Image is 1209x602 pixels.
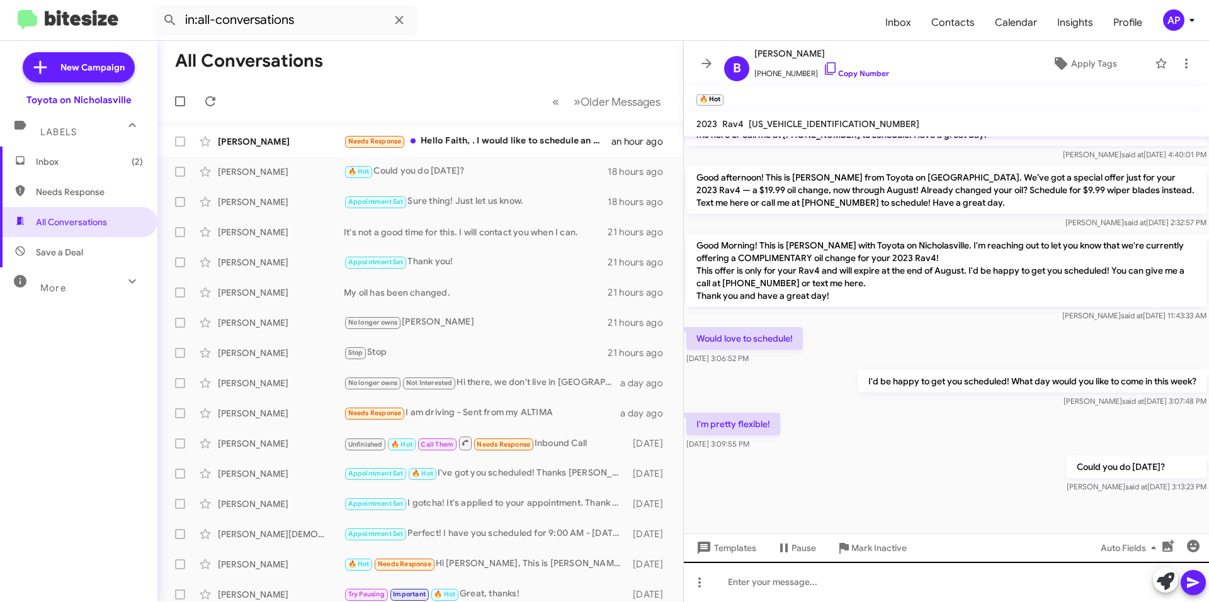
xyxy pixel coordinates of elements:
span: Call Them [421,440,453,449]
span: No longer owns [348,318,398,326]
span: 🔥 Hot [434,590,455,598]
button: Apply Tags [1019,52,1149,75]
span: 🔥 Hot [412,469,433,477]
div: Stop [344,345,608,360]
div: Perfect! I have you scheduled for 9:00 AM - [DATE]. Let me know if you need anything else, and ha... [344,527,627,541]
span: Try Pausing [348,590,385,598]
div: [PERSON_NAME] [218,196,344,208]
div: a day ago [620,377,673,389]
div: Hello Faith, . I would like to schedule an oil change if the offer of $29.99 is still available. [344,134,611,148]
div: [PERSON_NAME] [218,437,344,450]
div: [DATE] [627,437,673,450]
h1: All Conversations [175,51,323,71]
div: It's not a good time for this. I will contact you when I can. [344,226,608,238]
button: Templates [684,537,766,559]
p: Could you do [DATE]? [1067,455,1206,478]
span: said at [1125,482,1147,491]
div: [PERSON_NAME] [218,256,344,269]
div: Thank you! [344,255,608,269]
button: Next [566,89,668,114]
p: Good Morning! This is [PERSON_NAME] with Toyota on Nicholasville. I'm reaching out to let you kno... [686,234,1206,307]
span: Rav4 [722,118,744,130]
div: [PERSON_NAME] [218,377,344,389]
span: Older Messages [581,95,661,109]
span: Needs Response [348,137,402,145]
span: said at [1124,218,1146,227]
a: Inbox [875,4,921,41]
span: Needs Response [36,186,143,198]
span: Appointment Set [348,198,404,206]
span: Appointment Set [348,469,404,477]
span: Auto Fields [1101,537,1161,559]
span: Templates [694,537,756,559]
span: [PERSON_NAME] [DATE] 2:32:57 PM [1065,218,1206,227]
a: Insights [1047,4,1103,41]
div: 18 hours ago [608,196,673,208]
div: Sure thing! Just let us know. [344,194,608,209]
div: an hour ago [611,135,673,148]
span: said at [1122,396,1144,406]
div: 21 hours ago [608,226,673,238]
span: Needs Response [348,409,402,417]
button: Previous [545,89,567,114]
span: [DATE] 3:09:55 PM [686,439,749,449]
span: [PERSON_NAME] [DATE] 3:07:48 PM [1064,396,1206,406]
span: Appointment Set [348,530,404,538]
div: [DATE] [627,467,673,480]
p: Good afternoon! This is [PERSON_NAME] from Toyota on [GEOGRAPHIC_DATA]. We’ve got a special offer... [686,166,1206,214]
p: I'm pretty flexible! [686,413,780,435]
div: [DATE] [627,588,673,601]
span: More [40,282,66,294]
span: said at [1121,150,1144,159]
span: [PERSON_NAME] [DATE] 4:40:01 PM [1063,150,1206,159]
div: My oil has been changed. [344,286,608,299]
p: I'd be happy to get you scheduled! What day would you like to come in this week? [858,370,1206,393]
div: [PERSON_NAME] [218,286,344,299]
span: Needs Response [477,440,530,449]
div: 21 hours ago [608,347,673,359]
div: [PERSON_NAME] [218,467,344,480]
span: Appointment Set [348,258,404,266]
span: 🔥 Hot [348,167,370,176]
div: I've got you scheduled! Thanks [PERSON_NAME], have a great day! [344,466,627,481]
span: said at [1121,311,1143,320]
span: All Conversations [36,216,107,228]
span: [DATE] 3:06:52 PM [686,354,749,363]
div: 21 hours ago [608,256,673,269]
a: Profile [1103,4,1152,41]
div: Could you do [DATE]? [344,164,608,179]
span: Needs Response [378,560,431,568]
div: [PERSON_NAME] [218,347,344,359]
span: [PERSON_NAME] [754,46,889,61]
div: [PERSON_NAME] [218,407,344,420]
div: [PERSON_NAME] [218,165,344,178]
span: Stop [348,348,363,357]
div: [DATE] [627,528,673,540]
button: Auto Fields [1091,537,1171,559]
span: [PERSON_NAME] [DATE] 11:43:33 AM [1062,311,1206,320]
span: New Campaign [60,61,125,74]
div: [PERSON_NAME] [218,558,344,571]
small: 🔥 Hot [696,94,724,106]
a: Calendar [985,4,1047,41]
span: « [552,94,559,109]
span: Unfinished [348,440,383,449]
div: [PERSON_NAME] [218,135,344,148]
input: Search [152,5,417,35]
div: a day ago [620,407,673,420]
span: [PERSON_NAME] [DATE] 3:13:23 PM [1067,482,1206,491]
div: Great, thanks! [344,587,627,601]
span: [US_VEHICLE_IDENTIFICATION_NUMBER] [749,118,919,130]
div: [PERSON_NAME] [218,588,344,601]
span: Pause [792,537,816,559]
div: Toyota on Nicholasville [26,94,132,106]
span: Labels [40,126,77,138]
div: [DATE] [627,558,673,571]
a: Contacts [921,4,985,41]
div: I gotcha! It's applied to your appointment. Thank you for letting me know! Have a great day. [344,496,627,511]
span: Inbox [36,155,143,168]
